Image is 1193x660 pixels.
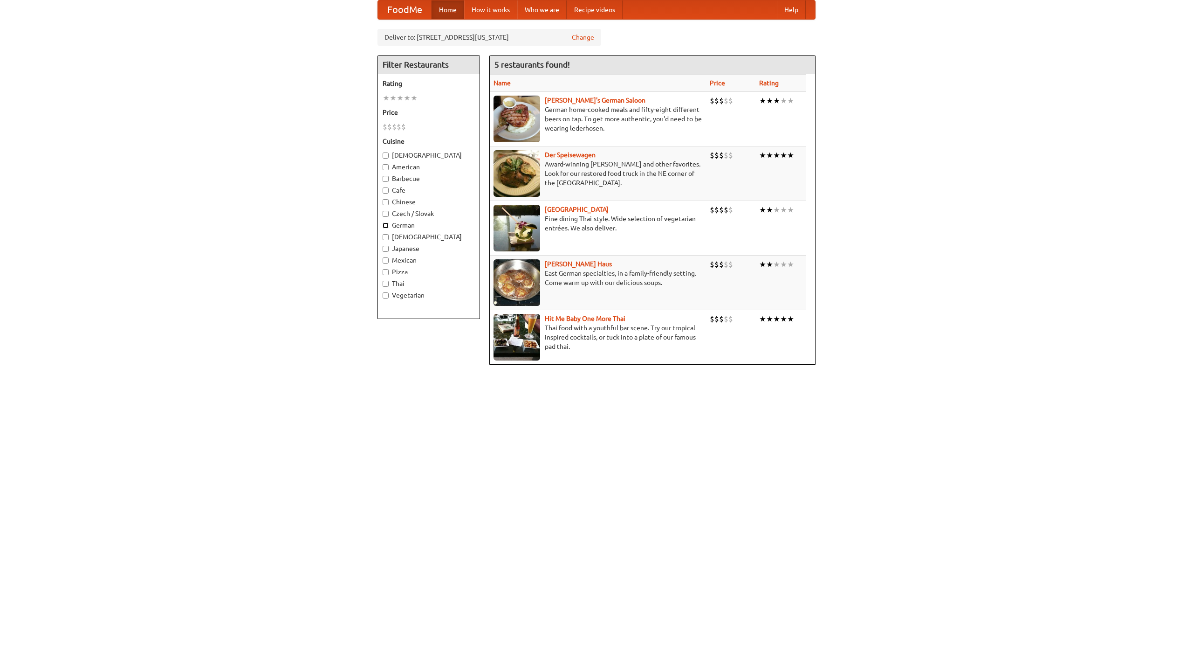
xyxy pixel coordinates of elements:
a: Der Speisewagen [545,151,596,159]
li: ★ [787,314,794,324]
label: American [383,162,475,172]
li: ★ [773,314,780,324]
li: ★ [787,205,794,215]
p: East German specialties, in a family-friendly setting. Come warm up with our delicious soups. [494,269,702,287]
input: Czech / Slovak [383,211,389,217]
img: satay.jpg [494,205,540,251]
a: FoodMe [378,0,432,19]
li: $ [710,259,714,270]
a: Recipe videos [567,0,623,19]
li: $ [714,96,719,106]
img: kohlhaus.jpg [494,259,540,306]
li: $ [719,96,724,106]
a: Home [432,0,464,19]
label: Cafe [383,186,475,195]
li: ★ [383,93,390,103]
li: $ [714,150,719,160]
img: speisewagen.jpg [494,150,540,197]
input: Mexican [383,257,389,264]
li: ★ [759,96,766,106]
li: $ [724,205,728,215]
li: ★ [787,259,794,270]
li: ★ [773,150,780,160]
li: ★ [787,150,794,160]
a: Name [494,79,511,87]
input: Cafe [383,188,389,194]
li: ★ [759,150,766,160]
li: $ [714,205,719,215]
p: German home-cooked meals and fifty-eight different beers on tap. To get more authentic, you'd nee... [494,105,702,133]
li: ★ [780,314,787,324]
input: Thai [383,281,389,287]
li: ★ [773,259,780,270]
li: $ [710,314,714,324]
input: [DEMOGRAPHIC_DATA] [383,234,389,240]
li: $ [710,205,714,215]
label: [DEMOGRAPHIC_DATA] [383,151,475,160]
li: $ [719,150,724,160]
label: Barbecue [383,174,475,183]
label: Mexican [383,256,475,265]
li: ★ [759,259,766,270]
li: $ [710,150,714,160]
label: Vegetarian [383,291,475,300]
label: [DEMOGRAPHIC_DATA] [383,232,475,242]
li: ★ [780,205,787,215]
li: ★ [787,96,794,106]
h4: Filter Restaurants [378,56,480,74]
li: ★ [773,205,780,215]
ng-pluralize: 5 restaurants found! [494,60,570,69]
li: ★ [766,205,773,215]
h5: Price [383,108,475,117]
div: Deliver to: [STREET_ADDRESS][US_STATE] [377,29,601,46]
img: esthers.jpg [494,96,540,142]
a: Help [777,0,806,19]
label: Czech / Slovak [383,209,475,218]
input: [DEMOGRAPHIC_DATA] [383,153,389,159]
a: Hit Me Baby One More Thai [545,315,625,322]
label: German [383,221,475,230]
li: ★ [780,259,787,270]
li: $ [728,96,733,106]
a: [PERSON_NAME]'s German Saloon [545,97,645,104]
a: [GEOGRAPHIC_DATA] [545,206,609,213]
input: Pizza [383,269,389,275]
p: Fine dining Thai-style. Wide selection of vegetarian entrées. We also deliver. [494,214,702,233]
li: $ [387,122,392,132]
li: ★ [780,150,787,160]
li: ★ [404,93,411,103]
input: German [383,222,389,229]
li: $ [710,96,714,106]
li: $ [719,205,724,215]
input: Japanese [383,246,389,252]
li: $ [401,122,406,132]
li: $ [397,122,401,132]
li: $ [719,259,724,270]
input: Chinese [383,199,389,205]
li: $ [714,314,719,324]
li: ★ [759,314,766,324]
li: ★ [411,93,418,103]
li: ★ [766,314,773,324]
input: Barbecue [383,176,389,182]
li: ★ [766,150,773,160]
li: $ [724,96,728,106]
li: $ [392,122,397,132]
li: ★ [766,259,773,270]
img: babythai.jpg [494,314,540,361]
h5: Rating [383,79,475,88]
h5: Cuisine [383,137,475,146]
p: Award-winning [PERSON_NAME] and other favorites. Look for our restored food truck in the NE corne... [494,160,702,188]
li: $ [724,150,728,160]
a: [PERSON_NAME] Haus [545,260,612,268]
label: Thai [383,279,475,288]
li: ★ [773,96,780,106]
li: ★ [759,205,766,215]
input: American [383,164,389,170]
li: $ [724,314,728,324]
li: ★ [390,93,397,103]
